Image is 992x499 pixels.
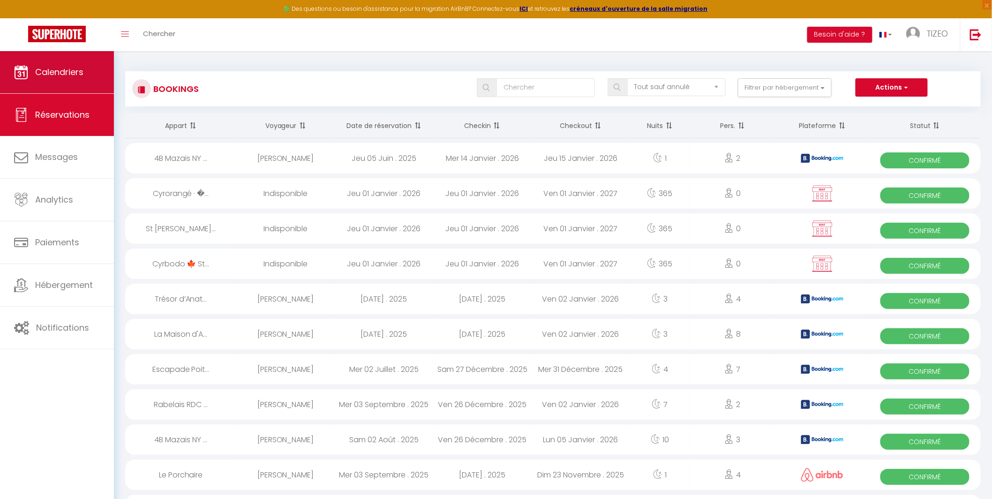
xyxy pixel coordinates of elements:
img: logout [970,29,982,40]
span: Analytics [35,194,73,205]
span: Paiements [35,236,79,248]
span: TIZEO [926,28,948,39]
a: Chercher [136,18,182,51]
th: Sort by guest [236,113,335,138]
img: ... [906,27,920,41]
th: Sort by booking date [335,113,433,138]
button: Filtrer par hébergement [738,78,832,97]
th: Sort by nights [630,113,690,138]
img: Super Booking [28,26,86,42]
span: Calendriers [35,66,83,78]
a: ICI [520,5,528,13]
a: créneaux d'ouverture de la salle migration [570,5,708,13]
span: Chercher [143,29,175,38]
th: Sort by people [690,113,776,138]
button: Ouvrir le widget de chat LiveChat [8,4,36,32]
button: Besoin d'aide ? [807,27,872,43]
h3: Bookings [151,78,199,99]
a: ... TIZEO [899,18,960,51]
span: Notifications [36,322,89,333]
span: Hébergement [35,279,93,291]
th: Sort by checkout [532,113,630,138]
th: Sort by channel [775,113,870,138]
th: Sort by status [870,113,981,138]
input: Chercher [496,78,595,97]
span: Messages [35,151,78,163]
th: Sort by checkin [433,113,532,138]
span: Réservations [35,109,90,121]
th: Sort by rentals [125,113,236,138]
button: Actions [856,78,928,97]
